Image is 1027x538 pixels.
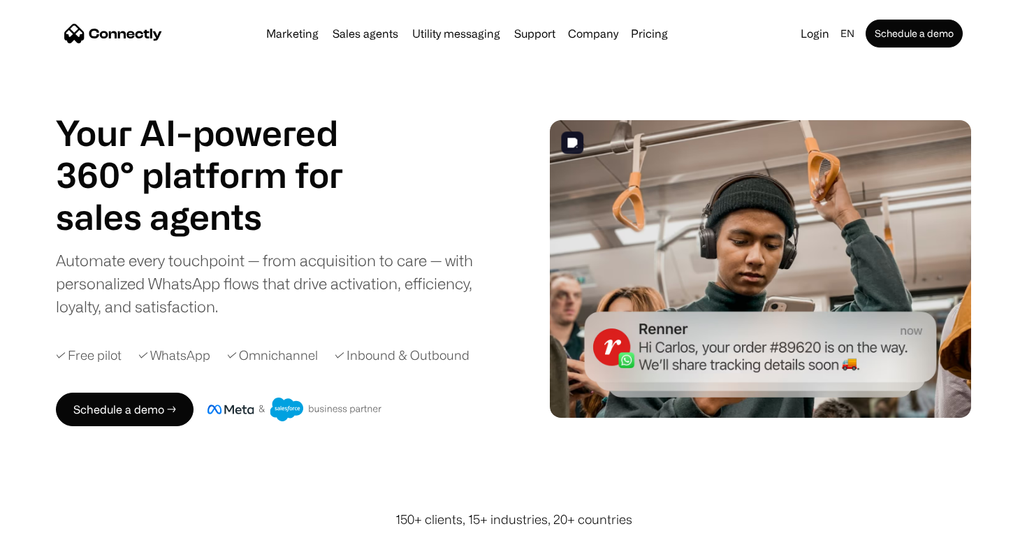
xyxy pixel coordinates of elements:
a: Login [795,24,835,43]
div: Company [568,24,618,43]
div: Automate every touchpoint — from acquisition to care — with personalized WhatsApp flows that driv... [56,249,496,318]
div: en [835,24,863,43]
a: Support [509,28,561,39]
div: en [840,24,854,43]
aside: Language selected: English [14,512,84,533]
div: ✓ Omnichannel [227,346,318,365]
div: carousel [56,196,377,238]
a: Schedule a demo → [56,393,194,426]
div: ✓ Inbound & Outbound [335,346,469,365]
img: Meta and Salesforce business partner badge. [207,398,382,421]
ul: Language list [28,514,84,533]
a: Utility messaging [407,28,506,39]
a: Pricing [625,28,673,39]
div: 150+ clients, 15+ industries, 20+ countries [395,510,632,529]
a: Marketing [261,28,324,39]
h1: sales agents [56,196,377,238]
h1: Your AI-powered 360° platform for [56,112,377,196]
div: ✓ Free pilot [56,346,122,365]
a: home [64,23,162,44]
div: Company [564,24,622,43]
a: Sales agents [327,28,404,39]
a: Schedule a demo [866,20,963,48]
div: ✓ WhatsApp [138,346,210,365]
div: 1 of 4 [56,196,377,238]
